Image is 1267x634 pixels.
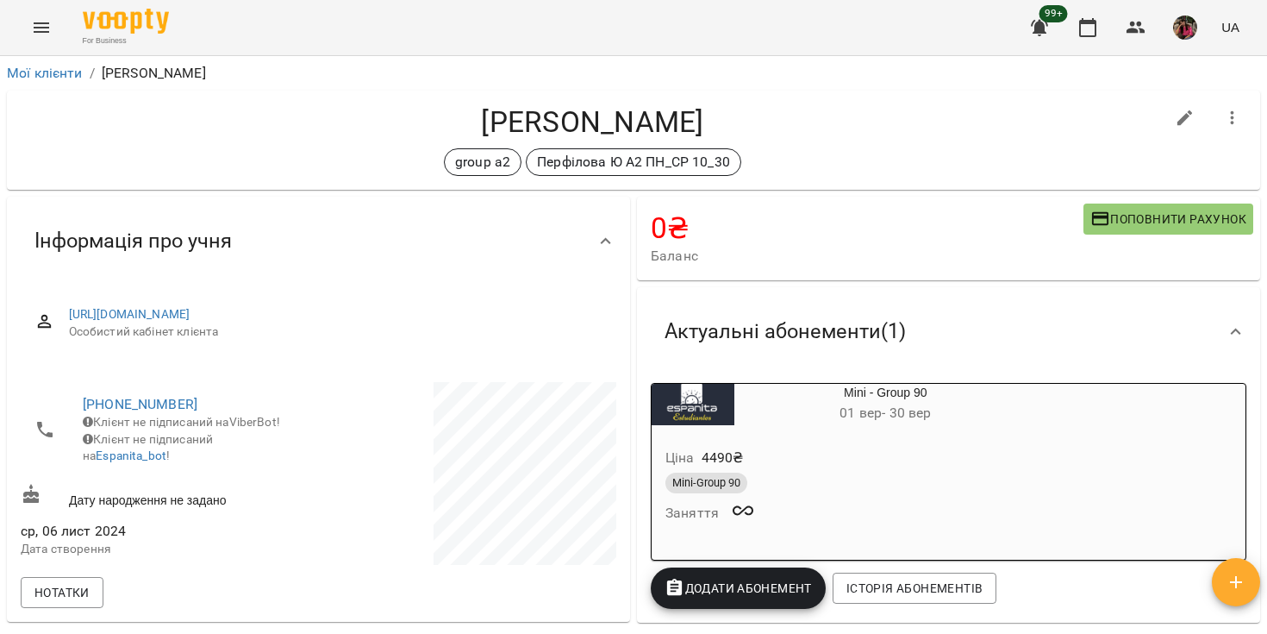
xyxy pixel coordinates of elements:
[1083,204,1253,235] button: Поповнити рахунок
[833,573,996,604] button: Історія абонементів
[83,396,197,412] a: [PHONE_NUMBER]
[21,104,1164,140] h4: [PERSON_NAME]
[34,228,232,254] span: Інформація про учня
[1221,18,1239,36] span: UA
[665,446,695,470] h6: Ціна
[637,287,1260,376] div: Актуальні абонементи(1)
[21,541,315,558] p: Дата створення
[537,152,730,173] p: Перфілова Ю А2 ПН_СР 10_30
[69,307,190,321] a: [URL][DOMAIN_NAME]
[651,246,1083,267] span: Баланс
[702,448,744,468] p: 4490 ₴
[1090,209,1246,229] span: Поповнити рахунок
[526,148,741,176] div: Перфілова Ю А2 ПН_СР 10_30
[7,65,83,81] a: Мої клієнти
[651,210,1083,246] h4: 0 ₴
[734,384,1037,425] div: Mini - Group 90
[1173,16,1197,40] img: 7105fa523d679504fad829f6fcf794f1.JPG
[444,148,521,176] div: group a2
[83,9,169,34] img: Voopty Logo
[90,63,95,84] li: /
[665,578,812,599] span: Додати Абонемент
[102,63,206,84] p: [PERSON_NAME]
[1214,11,1246,43] button: UA
[839,405,931,421] span: 01 вер - 30 вер
[846,578,983,599] span: Історія абонементів
[83,415,280,429] span: Клієнт не підписаний на ViberBot!
[21,7,62,48] button: Menu
[21,521,315,542] span: ср, 06 лист 2024
[733,500,753,521] svg: Необмежені відвідування
[665,475,747,491] span: Mini-Group 90
[7,63,1260,84] nav: breadcrumb
[651,568,826,609] button: Додати Абонемент
[69,323,602,341] span: Особистий кабінет клієнта
[83,432,213,463] span: Клієнт не підписаний на !
[96,449,166,462] a: Espanita_bot
[455,152,510,173] p: group a2
[34,582,90,603] span: Нотатки
[83,35,169,47] span: For Business
[7,197,630,286] div: Інформація про учня
[1039,5,1068,22] span: 99+
[665,318,906,345] span: Актуальні абонементи ( 1 )
[652,384,1037,546] button: Mini - Group 9001 вер- 30 верЦіна4490₴Mini-Group 90Заняття
[652,384,734,425] div: Mini - Group 90
[17,480,319,512] div: Дату народження не задано
[665,501,719,525] h6: Заняття
[21,577,103,608] button: Нотатки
